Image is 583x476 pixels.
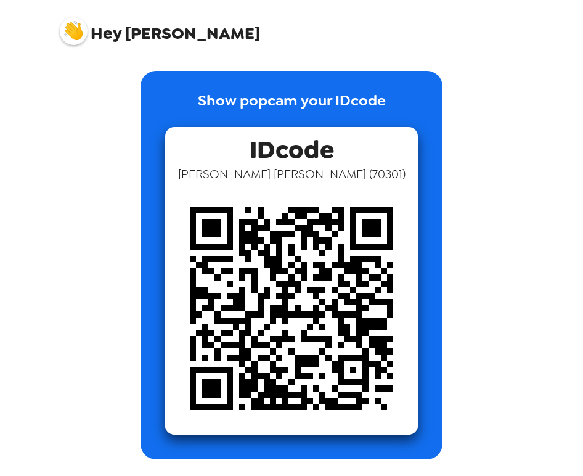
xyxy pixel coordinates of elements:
span: [PERSON_NAME] [PERSON_NAME] ( 70301 ) [178,166,406,182]
img: profile pic [60,17,88,45]
span: [PERSON_NAME] [60,11,260,42]
p: Show popcam your IDcode [198,89,386,127]
span: Hey [91,22,121,44]
span: IDcode [250,127,334,166]
img: qr code [165,182,418,435]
